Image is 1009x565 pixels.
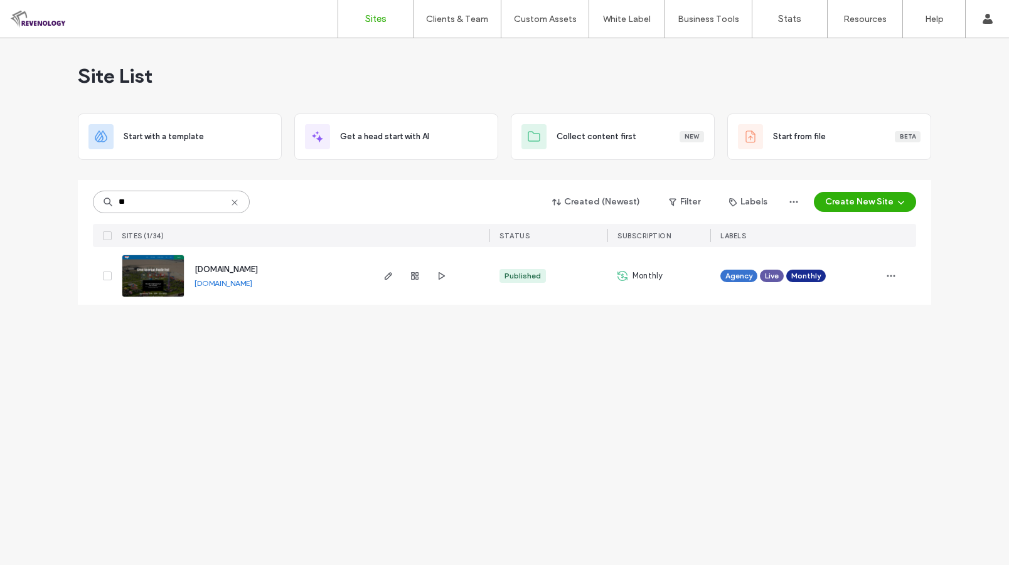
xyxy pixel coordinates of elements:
a: [DOMAIN_NAME] [195,278,252,288]
span: Live [765,270,779,282]
span: LABELS [720,231,746,240]
label: White Label [603,14,651,24]
span: SUBSCRIPTION [617,231,671,240]
div: Start from fileBeta [727,114,931,160]
button: Create New Site [814,192,916,212]
label: Resources [843,14,887,24]
button: Created (Newest) [542,192,651,212]
label: Business Tools [678,14,739,24]
span: Start with a template [124,130,204,143]
label: Sites [365,13,387,24]
span: Agency [725,270,752,282]
span: STATUS [499,231,530,240]
div: Collect content firstNew [511,114,715,160]
span: Monthly [791,270,821,282]
span: Site List [78,63,152,88]
div: Start with a template [78,114,282,160]
span: Help [28,9,54,20]
span: Collect content first [557,130,636,143]
label: Help [925,14,944,24]
div: New [680,131,704,142]
label: Custom Assets [514,14,577,24]
div: Get a head start with AI [294,114,498,160]
span: Start from file [773,130,826,143]
label: Clients & Team [426,14,488,24]
a: [DOMAIN_NAME] [195,265,258,274]
span: Monthly [633,270,663,282]
span: Get a head start with AI [340,130,429,143]
div: Published [505,270,541,282]
button: Labels [718,192,779,212]
button: Filter [656,192,713,212]
label: Stats [778,13,801,24]
span: SITES (1/34) [122,231,164,240]
div: Beta [895,131,921,142]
